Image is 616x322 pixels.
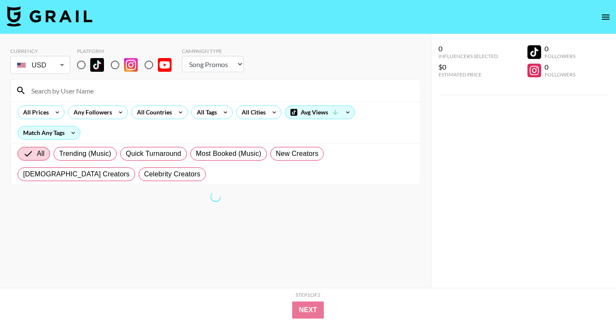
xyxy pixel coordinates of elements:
div: $0 [438,63,498,71]
span: [DEMOGRAPHIC_DATA] Creators [23,169,130,179]
span: New Creators [276,149,319,159]
div: 0 [545,63,575,71]
img: TikTok [90,58,104,72]
iframe: Drift Widget Chat Controller [573,279,606,312]
span: Refreshing bookers, clients, countries, tags, cities, talent, talent... [210,192,221,202]
span: All [37,149,44,159]
div: Estimated Price [438,71,498,78]
div: Match Any Tags [18,126,80,139]
div: Followers [545,71,575,78]
div: All Countries [132,106,174,119]
button: open drawer [597,9,614,26]
img: YouTube [158,58,172,72]
span: Quick Turnaround [126,149,181,159]
div: Campaign Type [182,48,244,54]
div: Avg Views [285,106,355,119]
span: Most Booked (Music) [196,149,261,159]
span: Trending (Music) [59,149,111,159]
div: All Tags [192,106,219,119]
div: Platform [77,48,178,54]
div: Step 1 of 2 [296,292,320,298]
input: Search by User Name [26,84,415,97]
div: All Cities [237,106,267,119]
img: Grail Talent [7,6,92,26]
div: USD [12,58,68,73]
div: Currency [10,48,70,54]
span: Celebrity Creators [144,169,201,179]
img: Instagram [124,58,138,72]
button: Next [292,302,324,319]
div: Followers [545,53,575,59]
div: Any Followers [68,106,114,119]
div: 0 [545,44,575,53]
div: 0 [438,44,498,53]
div: All Prices [18,106,50,119]
div: Influencers Selected [438,53,498,59]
